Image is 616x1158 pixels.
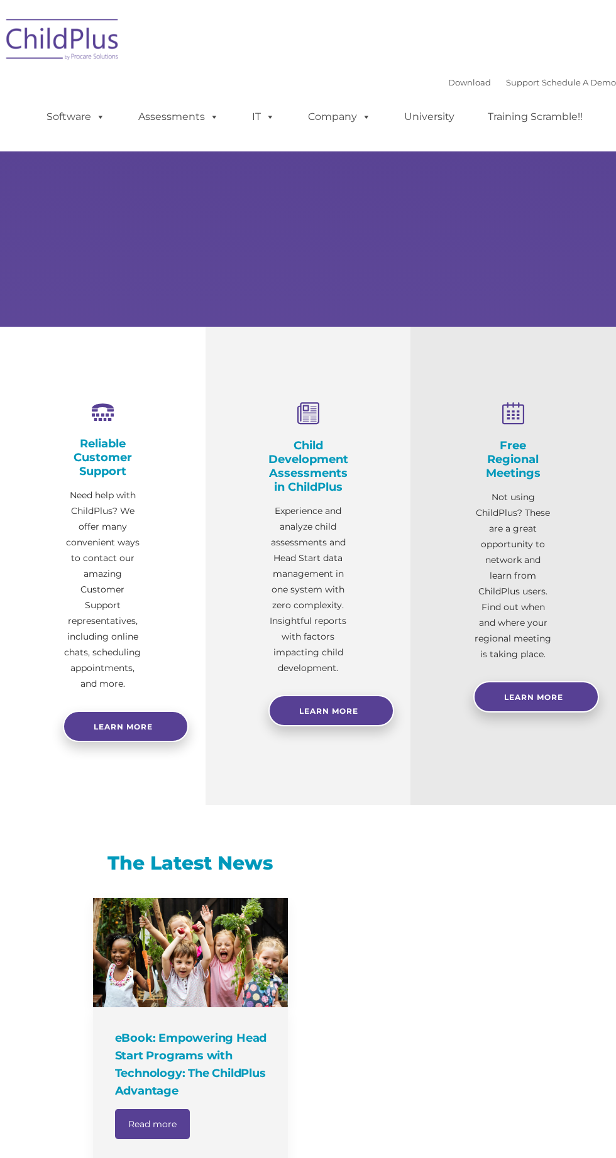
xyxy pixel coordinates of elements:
[93,851,288,876] h3: The Latest News
[475,104,595,129] a: Training Scramble!!
[473,681,599,713] a: Learn More
[63,488,143,692] p: Need help with ChildPlus? We offer many convenient ways to contact our amazing Customer Support r...
[268,439,348,494] h4: Child Development Assessments in ChildPlus
[63,711,189,742] a: Learn more
[239,104,287,129] a: IT
[504,692,563,702] span: Learn More
[94,722,153,731] span: Learn more
[542,77,616,87] a: Schedule A Demo
[392,104,467,129] a: University
[299,706,358,716] span: Learn More
[448,77,491,87] a: Download
[473,439,553,480] h4: Free Regional Meetings
[126,104,231,129] a: Assessments
[115,1029,269,1100] h4: eBook: Empowering Head Start Programs with Technology: The ChildPlus Advantage
[448,77,616,87] font: |
[268,695,394,726] a: Learn More
[295,104,383,129] a: Company
[34,104,118,129] a: Software
[268,503,348,676] p: Experience and analyze child assessments and Head Start data management in one system with zero c...
[473,489,553,662] p: Not using ChildPlus? These are a great opportunity to network and learn from ChildPlus users. Fin...
[63,437,143,478] h4: Reliable Customer Support
[506,77,539,87] a: Support
[115,1109,190,1139] a: Read more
